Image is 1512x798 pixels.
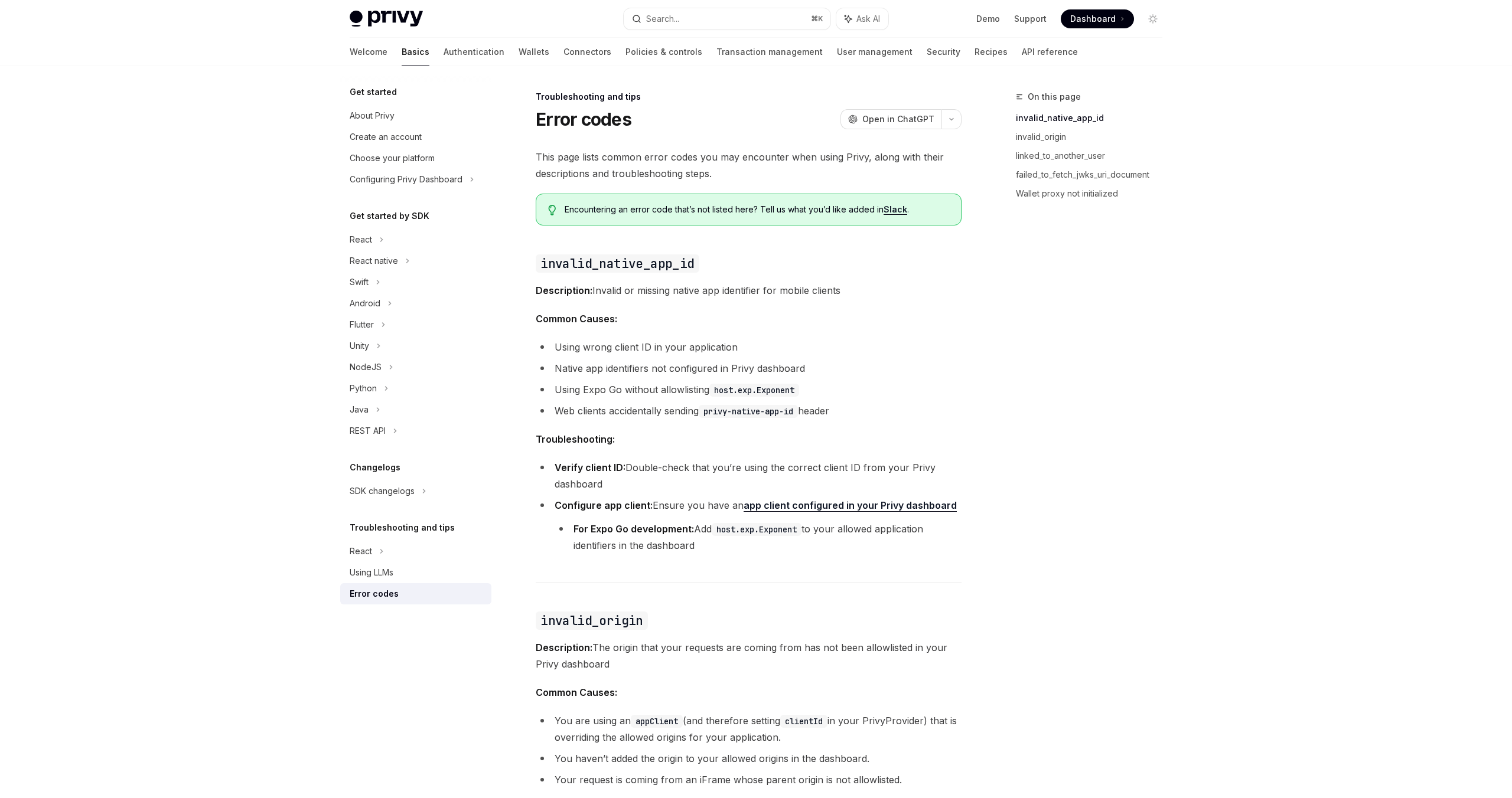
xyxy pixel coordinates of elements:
[536,254,699,273] code: invalid_native_app_id
[536,403,962,419] li: Web clients accidentally sending header
[350,254,398,268] div: React native
[744,499,957,512] a: app client configured in your Privy dashboard
[536,91,962,103] div: Troubleshooting and tips
[862,113,934,125] span: Open in ChatGPT
[555,521,962,554] li: Add to your allowed application identifiers in the dashboard
[536,109,631,130] h1: Error codes
[536,459,962,492] li: Double-check that you’re using the correct client ID from your Privy dashboard
[350,424,386,438] div: REST API
[884,204,907,215] a: Slack
[350,381,377,395] div: Python
[536,381,962,398] li: Using Expo Go without allowlisting
[712,523,801,536] code: host.exp.Exponent
[836,8,888,30] button: Ask AI
[340,583,491,604] a: Error codes
[350,339,369,353] div: Unity
[350,587,399,601] div: Error codes
[780,715,827,728] code: clientId
[536,360,962,377] li: Native app identifiers not configured in Privy dashboard
[536,686,617,698] strong: Common Causes:
[340,148,491,169] a: Choose your platform
[350,565,393,580] div: Using LLMs
[350,38,387,66] a: Welcome
[536,313,617,325] strong: Common Causes:
[536,149,962,182] span: This page lists common error codes you may encounter when using Privy, along with their descripti...
[1070,13,1116,25] span: Dashboard
[716,38,823,66] a: Transaction management
[1143,9,1162,28] button: Toggle dark mode
[976,13,1000,25] a: Demo
[1016,146,1172,165] a: linked_to_another_user
[536,750,962,767] li: You haven’t added the origin to your allowed origins in the dashboard.
[1016,127,1172,146] a: invalid_origin
[536,339,962,355] li: Using wrong client ID in your application
[536,712,962,745] li: You are using an (and therefore setting in your PrivyProvider) that is overriding the allowed ori...
[350,209,429,223] h5: Get started by SDK
[646,12,679,26] div: Search...
[709,384,799,397] code: host.exp.Exponent
[536,642,592,653] strong: Description:
[350,85,397,99] h5: Get started
[536,611,648,630] code: invalid_origin
[350,151,435,165] div: Choose your platform
[340,126,491,148] a: Create an account
[350,233,372,247] div: React
[350,360,382,374] div: NodeJS
[1014,13,1047,25] a: Support
[519,38,549,66] a: Wallets
[444,38,504,66] a: Authentication
[840,109,941,129] button: Open in ChatGPT
[1028,90,1081,104] span: On this page
[837,38,913,66] a: User management
[1016,184,1172,203] a: Wallet proxy not initialized
[536,282,962,299] span: Invalid or missing native app identifier for mobile clients
[350,403,369,417] div: Java
[565,204,949,215] span: Encountering an error code that’s not listed here? Tell us what you’d like added in .
[536,497,962,554] li: Ensure you have an
[350,521,455,535] h5: Troubleshooting and tips
[350,109,395,123] div: About Privy
[856,13,880,25] span: Ask AI
[975,38,1008,66] a: Recipes
[699,405,798,418] code: privy-native-app-id
[350,460,400,475] h5: Changelogs
[631,715,683,728] code: appClient
[350,484,415,498] div: SDK changelogs
[340,562,491,583] a: Using LLMs
[625,38,702,66] a: Policies & controls
[624,8,830,30] button: Search...⌘K
[536,639,962,672] span: The origin that your requests are coming from has not been allowlisted in your Privy dashboard
[573,523,694,535] strong: For Expo Go development:
[350,318,374,332] div: Flutter
[350,172,462,187] div: Configuring Privy Dashboard
[563,38,611,66] a: Connectors
[1061,9,1134,28] a: Dashboard
[350,544,372,558] div: React
[555,462,625,473] strong: Verify client ID:
[548,205,556,215] svg: Tip
[536,771,962,788] li: Your request is coming from an iFrame whose parent origin is not allowlisted.
[1016,109,1172,127] a: invalid_native_app_id
[927,38,960,66] a: Security
[350,11,423,27] img: light logo
[402,38,429,66] a: Basics
[811,14,823,24] span: ⌘ K
[555,499,653,511] strong: Configure app client:
[1016,165,1172,184] a: failed_to_fetch_jwks_uri_document
[536,284,592,296] strong: Description:
[350,275,369,289] div: Swift
[536,433,615,445] strong: Troubleshooting:
[350,130,422,144] div: Create an account
[350,296,380,310] div: Android
[340,105,491,126] a: About Privy
[1022,38,1078,66] a: API reference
